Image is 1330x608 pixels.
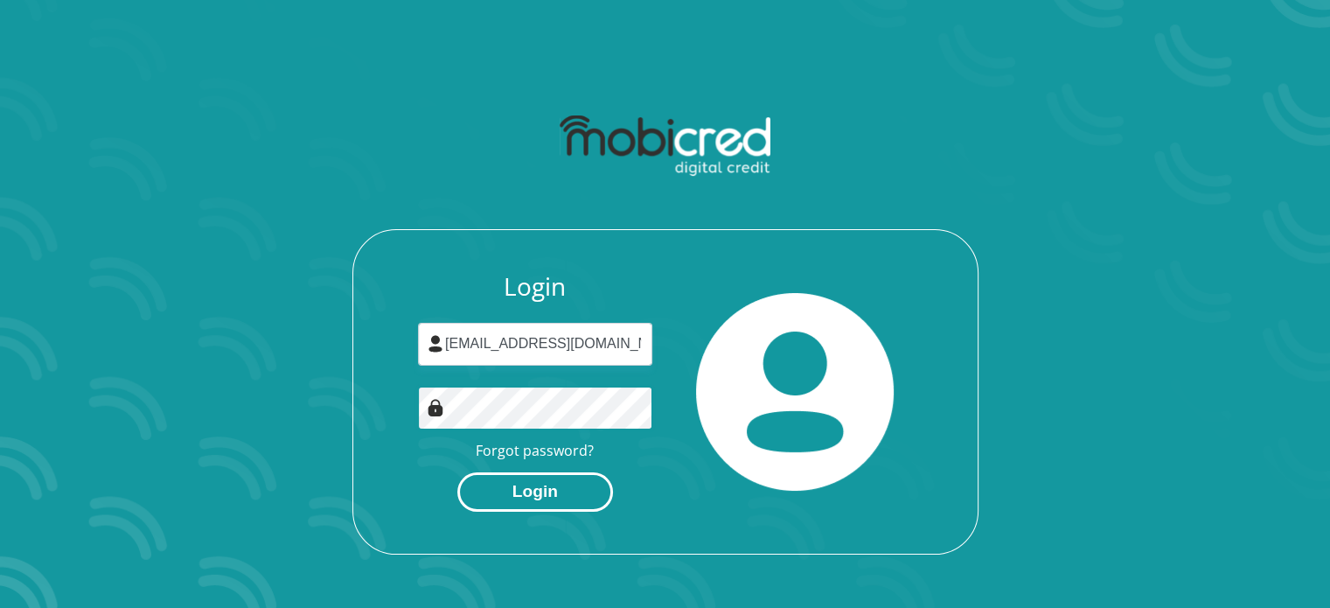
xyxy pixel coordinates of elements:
[427,399,444,416] img: Image
[418,323,652,366] input: Username
[457,472,613,512] button: Login
[476,441,594,460] a: Forgot password?
[560,115,770,177] img: mobicred logo
[427,335,444,353] img: user-icon image
[418,272,652,302] h3: Login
